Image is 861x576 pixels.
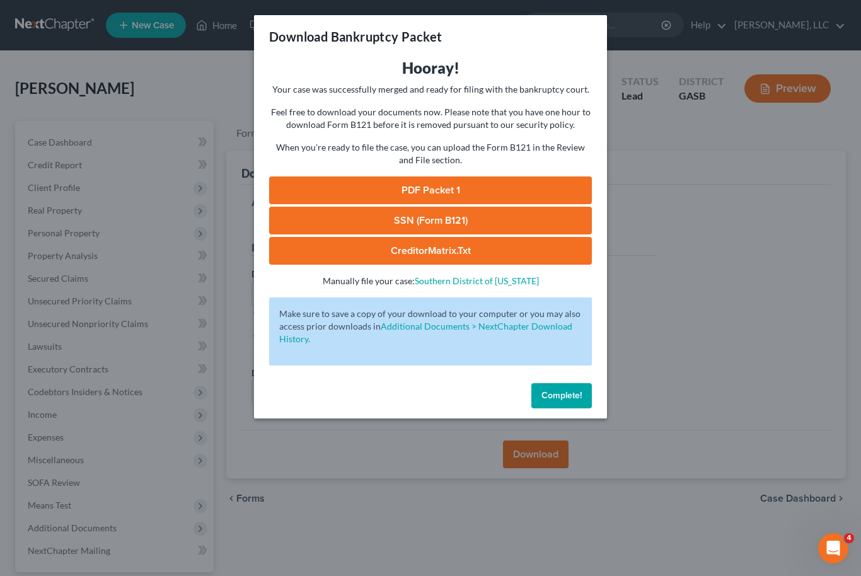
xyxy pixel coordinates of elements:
[269,275,592,287] p: Manually file your case:
[531,383,592,408] button: Complete!
[269,207,592,234] a: SSN (Form B121)
[541,390,582,401] span: Complete!
[269,83,592,96] p: Your case was successfully merged and ready for filing with the bankruptcy court.
[269,106,592,131] p: Feel free to download your documents now. Please note that you have one hour to download Form B12...
[844,533,854,543] span: 4
[818,533,848,563] iframe: Intercom live chat
[269,28,442,45] h3: Download Bankruptcy Packet
[279,308,582,345] p: Make sure to save a copy of your download to your computer or you may also access prior downloads in
[279,321,572,344] a: Additional Documents > NextChapter Download History.
[269,141,592,166] p: When you're ready to file the case, you can upload the Form B121 in the Review and File section.
[269,237,592,265] a: CreditorMatrix.txt
[269,58,592,78] h3: Hooray!
[269,176,592,204] a: PDF Packet 1
[415,275,539,286] a: Southern District of [US_STATE]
